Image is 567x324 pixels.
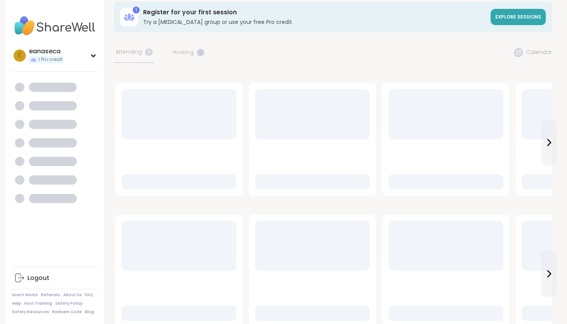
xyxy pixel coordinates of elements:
[495,14,541,20] span: Explore sessions
[55,301,83,306] a: Safety Policy
[29,47,64,56] div: eanaseca
[18,51,21,61] span: e
[133,7,140,14] div: 1
[12,309,49,315] a: Safety Resources
[12,269,98,287] a: Logout
[143,8,486,17] h3: Register for your first session
[63,292,82,298] a: About Us
[85,309,94,315] a: Blog
[12,12,98,39] img: ShareWell Nav Logo
[41,292,60,298] a: Referrals
[143,18,486,26] h3: Try a [MEDICAL_DATA] group or use your free Pro credit.
[27,274,49,282] div: Logout
[85,292,93,298] a: FAQ
[24,301,52,306] a: Host Training
[52,309,82,315] a: Redeem Code
[12,292,38,298] a: How It Works
[38,56,62,63] span: 1 Pro credit
[12,301,21,306] a: Help
[491,9,546,25] a: Explore sessions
